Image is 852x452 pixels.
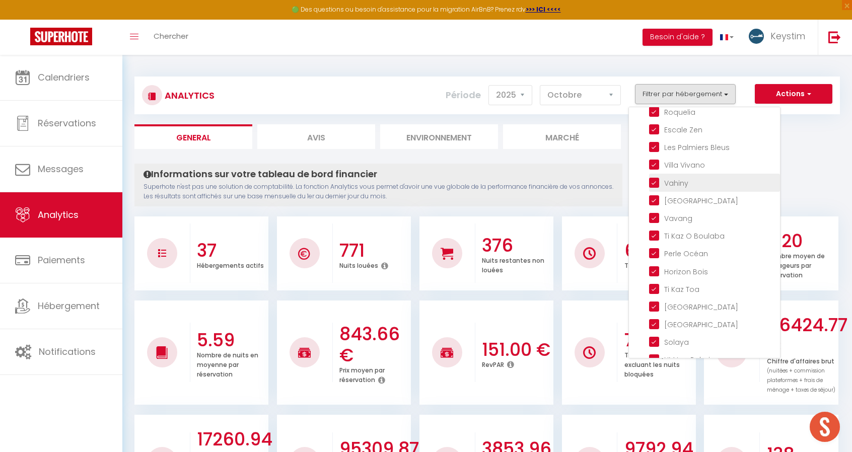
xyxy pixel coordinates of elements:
p: Nombre de nuits en moyenne par réservation [197,349,258,379]
p: RevPAR [482,358,504,369]
li: General [134,124,252,149]
span: [GEOGRAPHIC_DATA] [664,196,738,206]
h4: Informations sur votre tableau de bord financier [144,169,613,180]
span: Analytics [38,208,79,221]
span: Ti Kaz Toa [664,284,699,294]
button: Besoin d'aide ? [643,29,713,46]
button: Actions [755,84,832,104]
a: ... Keystim [741,20,818,55]
a: >>> ICI <<<< [526,5,561,14]
h3: 376 [482,235,551,256]
span: Réservations [38,117,96,129]
p: Nuits restantes non louées [482,254,544,274]
p: Taux d'occupation en excluant les nuits bloquées [624,349,692,379]
img: NO IMAGE [583,346,596,359]
h3: 67.22 % [624,240,693,261]
span: Paiements [38,254,85,266]
img: logout [828,31,841,43]
p: Hébergements actifs [197,259,264,270]
span: Keystim [770,30,805,42]
h3: Analytics [162,84,215,107]
h3: 37 [197,240,266,261]
h3: 843.66 € [339,324,408,366]
span: Horizon Bois [664,267,708,277]
li: Environnement [380,124,498,149]
h3: 151.00 € [482,339,551,360]
p: Nuits louées [339,259,378,270]
div: Ouvrir le chat [810,412,840,442]
a: Chercher [146,20,196,55]
li: Marché [503,124,621,149]
img: ... [749,29,764,44]
h3: 771 [339,240,408,261]
span: Vahiny [664,178,688,188]
span: Hébergement [38,299,100,312]
h3: 5.59 [197,330,266,351]
span: Chercher [154,31,188,41]
span: Roquelia [664,107,695,117]
span: Messages [38,163,84,175]
span: Calendriers [38,71,90,84]
p: Prix moyen par réservation [339,364,385,384]
label: Période [446,84,481,106]
span: (nuitées + commission plateformes + frais de ménage + taxes de séjour) [767,367,835,394]
img: Super Booking [30,28,92,45]
img: NO IMAGE [158,249,166,257]
p: Nombre moyen de voyageurs par réservation [767,250,825,279]
p: Chiffre d'affaires brut [767,355,835,394]
span: Notifications [39,345,96,358]
p: Superhote n'est pas une solution de comptabilité. La fonction Analytics vous permet d'avoir une v... [144,182,613,201]
button: Filtrer par hébergement [635,84,736,104]
p: Taux d'occupation [624,259,682,270]
h3: 116424.77 € [767,315,836,357]
span: [GEOGRAPHIC_DATA] [664,302,738,312]
h3: 73.92 % [624,330,693,351]
li: Avis [257,124,375,149]
h3: 3.20 [767,231,836,252]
